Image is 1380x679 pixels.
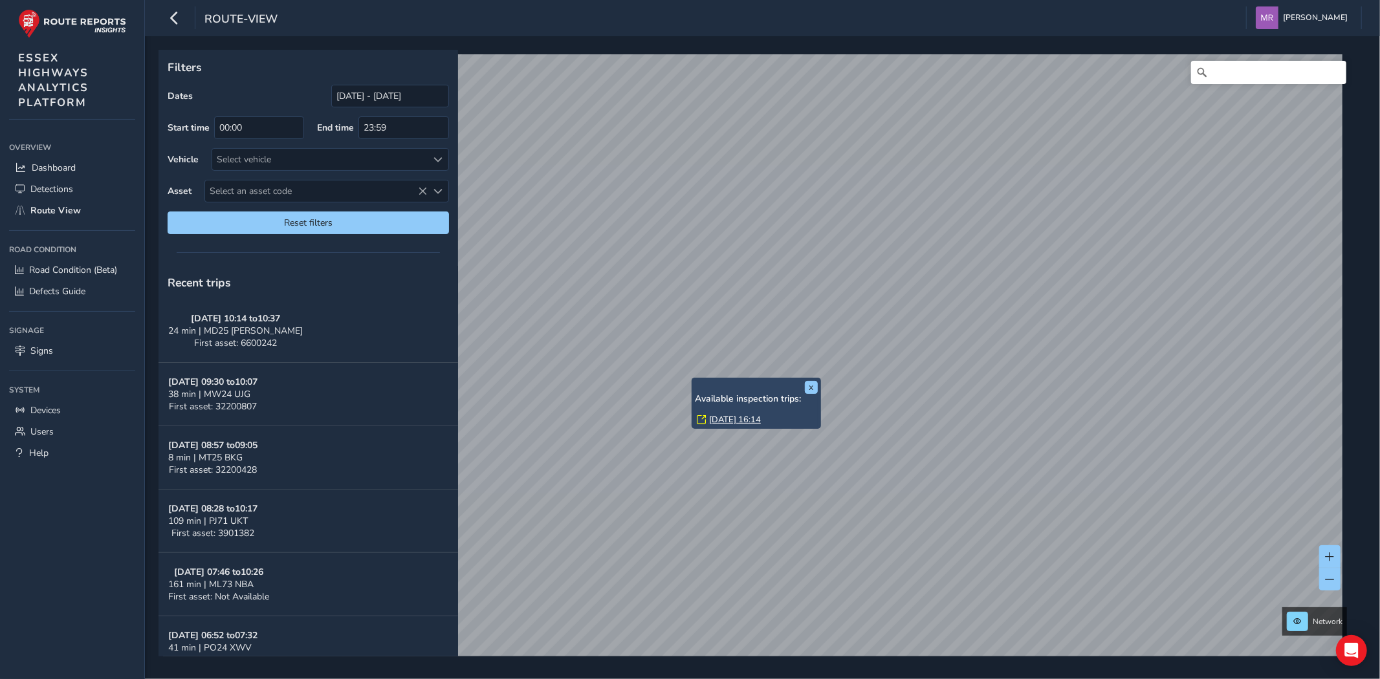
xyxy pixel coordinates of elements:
[9,200,135,221] a: Route View
[29,447,49,459] span: Help
[1191,61,1346,84] input: Search
[1336,635,1367,666] div: Open Intercom Messenger
[168,59,449,76] p: Filters
[168,629,257,641] strong: [DATE] 06:52 to 07:32
[9,138,135,157] div: Overview
[9,340,135,361] a: Signs
[168,590,269,603] span: First asset: Not Available
[174,566,263,578] strong: [DATE] 07:46 to 10:26
[1256,6,1278,29] img: diamond-layout
[9,157,135,178] a: Dashboard
[212,149,427,170] div: Select vehicle
[163,54,1342,671] canvas: Map
[1256,6,1352,29] button: [PERSON_NAME]
[9,380,135,400] div: System
[30,404,61,416] span: Devices
[205,180,427,202] span: Select an asset code
[9,281,135,302] a: Defects Guide
[191,312,280,325] strong: [DATE] 10:14 to 10:37
[32,162,76,174] span: Dashboard
[1313,616,1342,627] span: Network
[177,217,439,229] span: Reset filters
[168,153,199,166] label: Vehicle
[168,578,254,590] span: 161 min | ML73 NBA
[29,285,85,297] span: Defects Guide
[30,345,53,357] span: Signs
[171,654,254,666] span: First asset: 6600905
[169,464,257,476] span: First asset: 32200428
[9,240,135,259] div: Road Condition
[9,421,135,442] a: Users
[159,426,458,490] button: [DATE] 08:57 to09:058 min | MT25 BKGFirst asset: 32200428
[168,502,257,515] strong: [DATE] 08:28 to 10:17
[159,553,458,616] button: [DATE] 07:46 to10:26161 min | ML73 NBAFirst asset: Not Available
[159,363,458,426] button: [DATE] 09:30 to10:0738 min | MW24 UJGFirst asset: 32200807
[1283,6,1348,29] span: [PERSON_NAME]
[204,11,278,29] span: route-view
[168,90,193,102] label: Dates
[169,400,257,413] span: First asset: 32200807
[168,122,210,134] label: Start time
[9,178,135,200] a: Detections
[9,400,135,421] a: Devices
[168,211,449,234] button: Reset filters
[805,381,818,394] button: x
[317,122,354,134] label: End time
[9,442,135,464] a: Help
[18,9,126,38] img: rr logo
[171,527,254,539] span: First asset: 3901382
[427,180,448,202] div: Select an asset code
[159,490,458,553] button: [DATE] 08:28 to10:17109 min | PJ71 UKTFirst asset: 3901382
[168,376,257,388] strong: [DATE] 09:30 to 10:07
[168,388,250,400] span: 38 min | MW24 UJG
[168,275,231,290] span: Recent trips
[168,325,303,337] span: 24 min | MD25 [PERSON_NAME]
[30,426,54,438] span: Users
[168,439,257,451] strong: [DATE] 08:57 to 09:05
[29,264,117,276] span: Road Condition (Beta)
[18,50,89,110] span: ESSEX HIGHWAYS ANALYTICS PLATFORM
[168,515,248,527] span: 109 min | PJ71 UKT
[30,204,81,217] span: Route View
[168,451,243,464] span: 8 min | MT25 BKG
[9,259,135,281] a: Road Condition (Beta)
[168,641,252,654] span: 41 min | PO24 XWV
[695,394,818,405] h6: Available inspection trips:
[194,337,277,349] span: First asset: 6600242
[168,185,192,197] label: Asset
[30,183,73,195] span: Detections
[709,414,761,426] a: [DATE] 16:14
[159,299,458,363] button: [DATE] 10:14 to10:3724 min | MD25 [PERSON_NAME]First asset: 6600242
[9,321,135,340] div: Signage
